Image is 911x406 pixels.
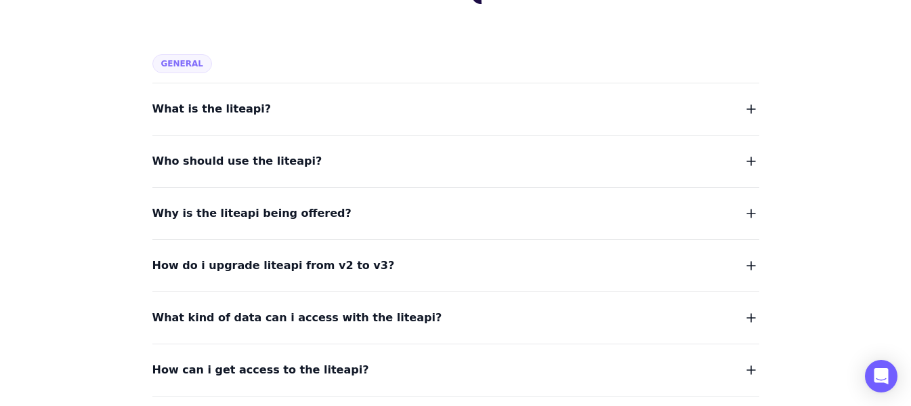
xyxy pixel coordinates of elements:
[152,100,272,119] span: What is the liteapi?
[152,54,212,73] span: General
[152,152,759,171] button: Who should use the liteapi?
[152,308,759,327] button: What kind of data can i access with the liteapi?
[152,100,759,119] button: What is the liteapi?
[865,360,897,392] div: Open Intercom Messenger
[152,361,369,380] span: How can i get access to the liteapi?
[152,256,395,275] span: How do i upgrade liteapi from v2 to v3?
[152,256,759,275] button: How do i upgrade liteapi from v2 to v3?
[152,204,759,223] button: Why is the liteapi being offered?
[152,204,352,223] span: Why is the liteapi being offered?
[152,152,322,171] span: Who should use the liteapi?
[152,308,442,327] span: What kind of data can i access with the liteapi?
[152,361,759,380] button: How can i get access to the liteapi?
